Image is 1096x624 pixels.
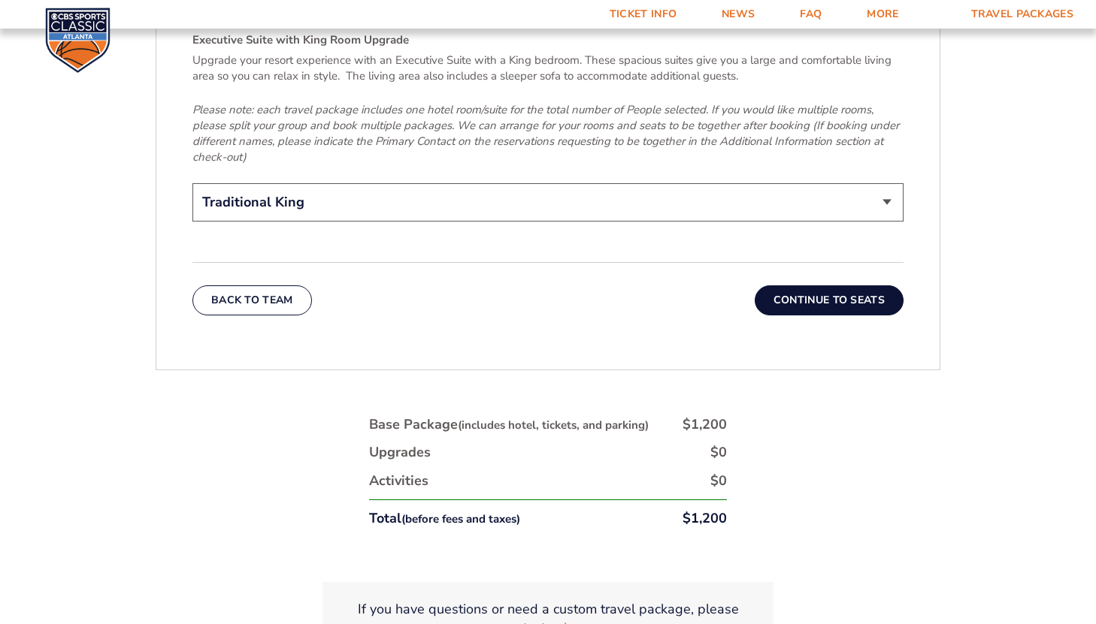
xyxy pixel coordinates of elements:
[710,443,727,462] div: $0
[369,509,520,528] div: Total
[369,443,431,462] div: Upgrades
[683,415,727,434] div: $1,200
[401,511,520,526] small: (before fees and taxes)
[192,285,312,315] button: Back To Team
[192,53,904,84] p: Upgrade your resort experience with an Executive Suite with a King bedroom. These spacious suites...
[755,285,904,315] button: Continue To Seats
[710,472,727,490] div: $0
[683,509,727,528] div: $1,200
[369,415,649,434] div: Base Package
[458,418,649,433] small: (includes hotel, tickets, and parking)
[192,32,904,48] h4: Executive Suite with King Room Upgrade
[369,472,428,490] div: Activities
[192,102,899,164] em: Please note: each travel package includes one hotel room/suite for the total number of People sel...
[45,8,111,73] img: CBS Sports Classic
